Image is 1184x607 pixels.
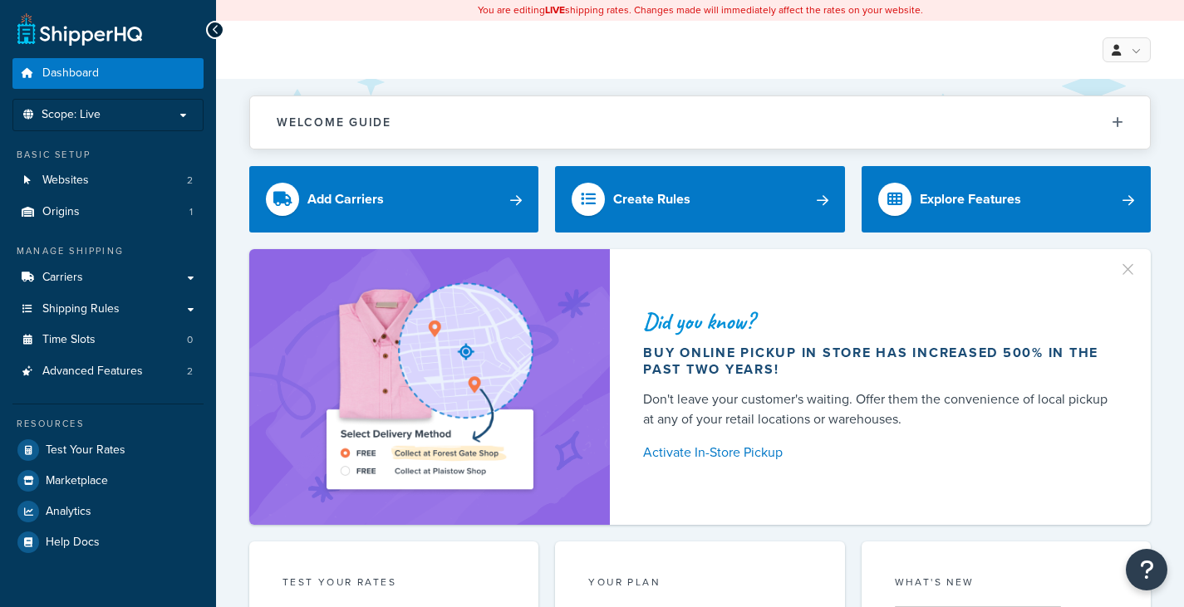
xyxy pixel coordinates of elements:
li: Origins [12,197,204,228]
span: Origins [42,205,80,219]
div: Manage Shipping [12,244,204,258]
a: Explore Features [862,166,1151,233]
img: ad-shirt-map-b0359fc47e01cab431d101c4b569394f6a03f54285957d908178d52f29eb9668.png [279,274,580,500]
div: Test your rates [282,575,505,594]
span: 1 [189,205,193,219]
a: Test Your Rates [12,435,204,465]
span: Websites [42,174,89,188]
span: Scope: Live [42,108,101,122]
li: Time Slots [12,325,204,355]
h2: Welcome Guide [277,116,391,129]
a: Carriers [12,262,204,293]
div: Your Plan [588,575,811,594]
a: Origins1 [12,197,204,228]
a: Marketplace [12,466,204,496]
li: Advanced Features [12,356,204,387]
div: Did you know? [643,310,1111,333]
button: Welcome Guide [250,96,1150,149]
a: Analytics [12,497,204,526]
a: Dashboard [12,58,204,89]
div: Don't leave your customer's waiting. Offer them the convenience of local pickup at any of your re... [643,389,1111,429]
div: Buy online pickup in store has increased 500% in the past two years! [643,345,1111,378]
a: Time Slots0 [12,325,204,355]
div: Resources [12,417,204,431]
li: Websites [12,165,204,196]
button: Open Resource Center [1126,549,1167,590]
span: Dashboard [42,66,99,81]
div: Add Carriers [307,188,384,211]
a: Add Carriers [249,166,538,233]
span: Analytics [46,505,91,519]
a: Shipping Rules [12,294,204,325]
span: Test Your Rates [46,443,125,458]
a: Create Rules [555,166,844,233]
a: Advanced Features2 [12,356,204,387]
span: 2 [187,365,193,379]
span: Advanced Features [42,365,143,379]
div: Basic Setup [12,148,204,162]
div: Create Rules [613,188,690,211]
div: What's New [895,575,1118,594]
span: 0 [187,333,193,347]
span: Time Slots [42,333,96,347]
span: 2 [187,174,193,188]
span: Help Docs [46,536,100,550]
span: Shipping Rules [42,302,120,316]
span: Marketplace [46,474,108,488]
a: Help Docs [12,527,204,557]
b: LIVE [545,2,565,17]
div: Explore Features [920,188,1021,211]
span: Carriers [42,271,83,285]
a: Websites2 [12,165,204,196]
a: Activate In-Store Pickup [643,441,1111,464]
